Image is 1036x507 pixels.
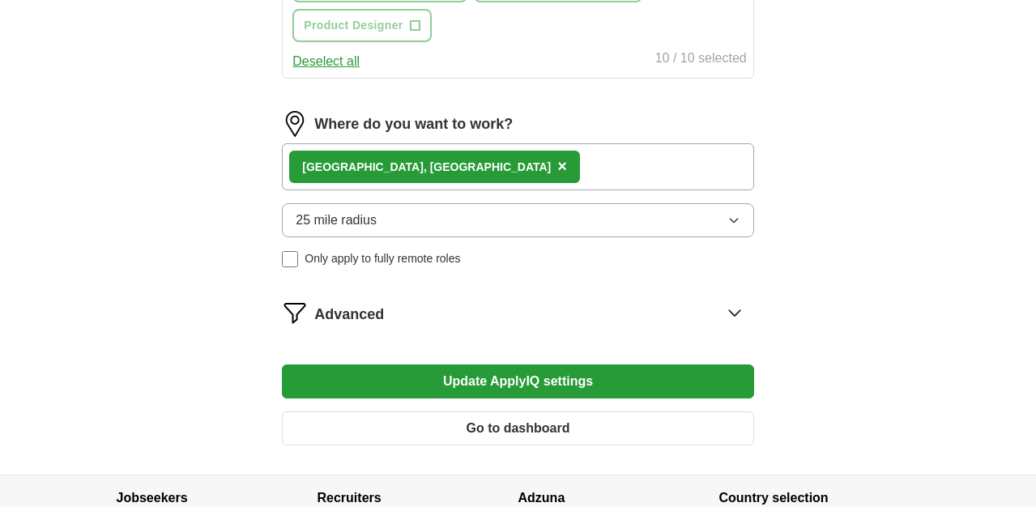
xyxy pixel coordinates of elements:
span: × [557,157,567,175]
button: Product Designer [292,9,431,42]
button: 25 mile radius [282,203,753,237]
button: Go to dashboard [282,411,753,445]
span: Product Designer [304,17,403,34]
img: filter [282,300,308,326]
button: × [557,155,567,179]
div: [GEOGRAPHIC_DATA], [GEOGRAPHIC_DATA] [302,159,551,176]
img: location.png [282,111,308,137]
button: Update ApplyIQ settings [282,364,753,398]
div: 10 / 10 selected [655,49,747,71]
input: Only apply to fully remote roles [282,251,298,267]
span: Advanced [314,304,384,326]
span: 25 mile radius [296,211,377,230]
span: Only apply to fully remote roles [305,250,460,267]
label: Where do you want to work? [314,113,513,135]
button: Deselect all [292,52,360,71]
